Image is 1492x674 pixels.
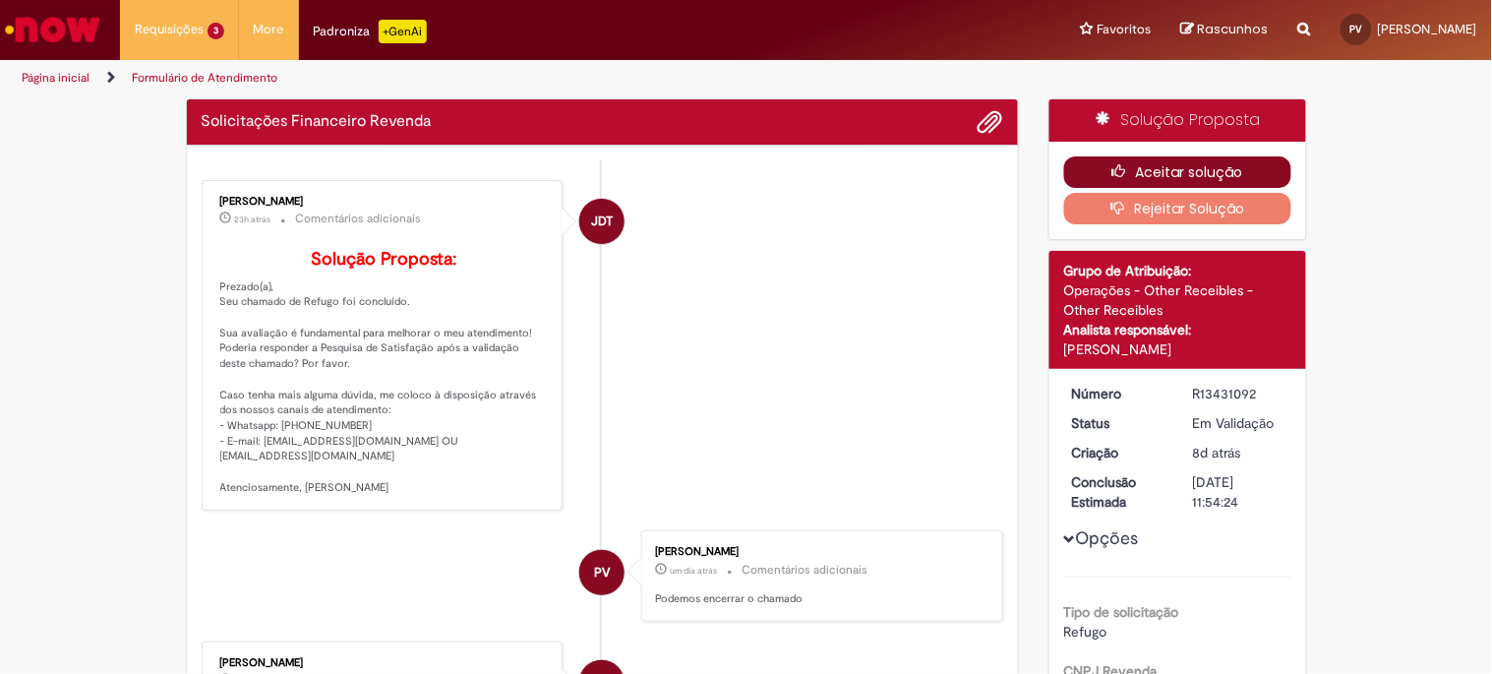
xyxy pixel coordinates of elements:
a: Rascunhos [1181,21,1269,39]
div: [PERSON_NAME] [220,657,548,669]
div: R13431092 [1193,384,1284,403]
span: [PERSON_NAME] [1378,21,1477,37]
div: Analista responsável: [1064,320,1291,339]
h2: Solicitações Financeiro Revenda Histórico de tíquete [202,113,432,131]
span: 8d atrás [1193,444,1241,461]
b: Solução Proposta: [311,248,456,271]
button: Aceitar solução [1064,156,1291,188]
div: Em Validação [1193,413,1284,433]
div: 20/08/2025 09:18:33 [1193,443,1284,462]
small: Comentários adicionais [742,562,867,579]
small: Comentários adicionais [296,211,422,227]
div: Operações - Other Receibles - Other Receibles [1064,280,1291,320]
p: Podemos encerrar o chamado [655,591,983,607]
div: Paulo Victor [579,550,625,595]
div: Grupo de Atribuição: [1064,261,1291,280]
span: PV [1350,23,1363,35]
time: 20/08/2025 09:18:33 [1193,444,1241,461]
dt: Status [1057,413,1178,433]
span: PV [594,549,610,596]
span: More [254,20,284,39]
span: Rascunhos [1198,20,1269,38]
div: Padroniza [314,20,427,43]
span: Requisições [135,20,204,39]
time: 27/08/2025 09:48:57 [235,214,271,225]
dt: Criação [1057,443,1178,462]
span: um dia atrás [670,565,717,577]
div: [PERSON_NAME] [220,196,548,208]
a: Formulário de Atendimento [132,70,277,86]
b: Tipo de solicitação [1064,603,1179,621]
div: [PERSON_NAME] [655,546,983,558]
span: 23h atrás [235,214,271,225]
dt: Conclusão Estimada [1057,472,1178,512]
div: [DATE] 11:54:24 [1193,472,1284,512]
span: 3 [208,23,224,39]
span: Favoritos [1098,20,1152,39]
time: 27/08/2025 06:54:11 [670,565,717,577]
a: Página inicial [22,70,90,86]
span: JDT [591,198,613,245]
p: Prezado(a), Seu chamado de Refugo foi concluído. Sua avaliação é fundamental para melhorar o meu ... [220,250,548,496]
span: Refugo [1064,623,1107,641]
button: Rejeitar Solução [1064,193,1291,224]
img: ServiceNow [2,10,103,49]
div: JOAO DAMASCENO TEIXEIRA [579,199,625,244]
p: +GenAi [379,20,427,43]
button: Adicionar anexos [978,109,1003,135]
div: [PERSON_NAME] [1064,339,1291,359]
ul: Trilhas de página [15,60,980,96]
div: Solução Proposta [1049,99,1306,142]
dt: Número [1057,384,1178,403]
